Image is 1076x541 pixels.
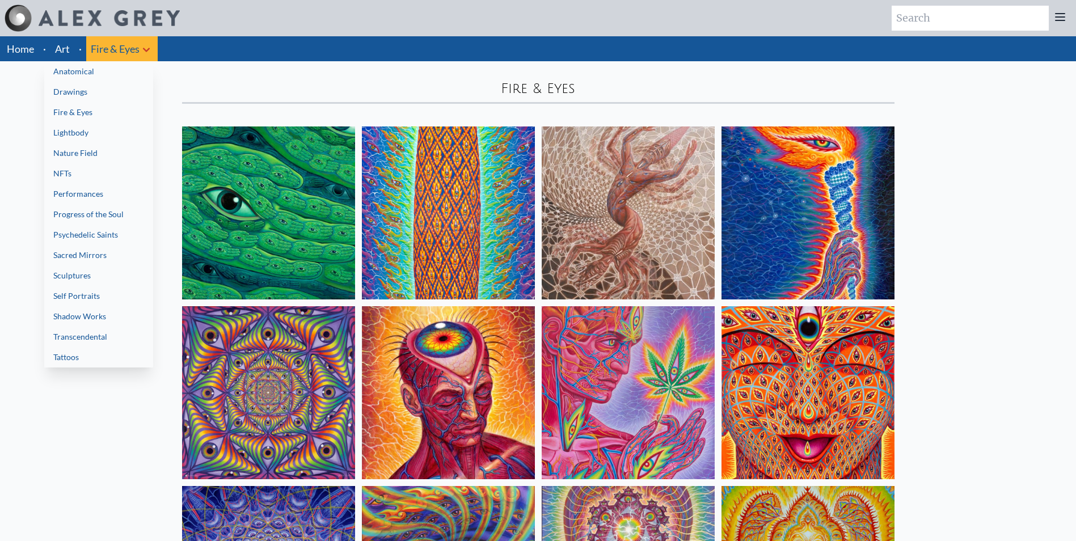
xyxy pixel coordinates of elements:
a: Fire & Eyes [44,102,153,122]
a: Psychedelic Saints [44,225,153,245]
a: Self Portraits [44,286,153,306]
a: NFTs [44,163,153,184]
a: Nature Field [44,143,153,163]
a: Transcendental [44,327,153,347]
a: Sacred Mirrors [44,245,153,265]
a: Sculptures [44,265,153,286]
a: Lightbody [44,122,153,143]
a: Drawings [44,82,153,102]
a: Progress of the Soul [44,204,153,225]
a: Tattoos [44,347,153,367]
a: Performances [44,184,153,204]
a: Anatomical [44,61,153,82]
a: Shadow Works [44,306,153,327]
